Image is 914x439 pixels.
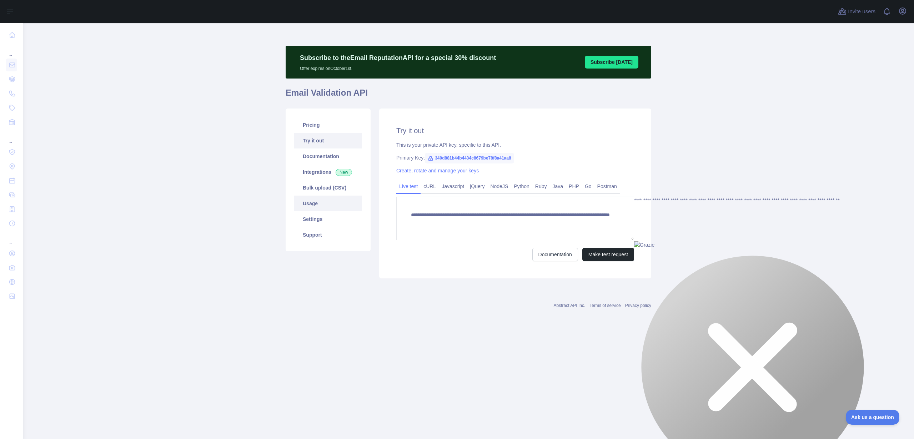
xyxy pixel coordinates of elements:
a: cURL [421,181,439,192]
a: Create, rotate and manage your keys [396,168,479,173]
a: Support [294,227,362,243]
h1: Email Validation API [286,87,651,104]
button: Make test request [582,248,634,261]
span: Invite users [848,7,875,16]
a: Try it out [294,133,362,148]
button: Invite users [837,6,877,17]
div: Primary Key: [396,154,634,161]
a: Documentation [532,248,578,261]
a: Privacy policy [625,303,651,308]
a: jQuery [467,181,487,192]
a: Javascript [439,181,467,192]
a: Java [550,181,566,192]
a: Live test [396,181,421,192]
a: Ruby [532,181,550,192]
span: New [336,169,352,176]
a: Python [511,181,532,192]
a: Usage [294,196,362,211]
a: Go [582,181,594,192]
a: PHP [566,181,582,192]
div: ... [6,231,17,246]
span: 340d881b44b4434c8679be78f8a41aa8 [425,153,514,163]
button: Subscribe [DATE] [585,56,638,69]
p: Offer expires on October 1st. [300,63,496,71]
a: Terms of service [589,303,621,308]
p: Subscribe to the Email Reputation API for a special 30 % discount [300,53,496,63]
div: ... [6,43,17,57]
div: This is your private API key, specific to this API. [396,141,634,148]
a: Settings [294,211,362,227]
div: ... [6,130,17,144]
a: Bulk upload (CSV) [294,180,362,196]
a: NodeJS [487,181,511,192]
a: Documentation [294,148,362,164]
a: Postman [594,181,620,192]
h2: Try it out [396,126,634,136]
a: Abstract API Inc. [554,303,586,308]
a: Integrations New [294,164,362,180]
a: Pricing [294,117,362,133]
iframe: Toggle Customer Support [846,410,900,425]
